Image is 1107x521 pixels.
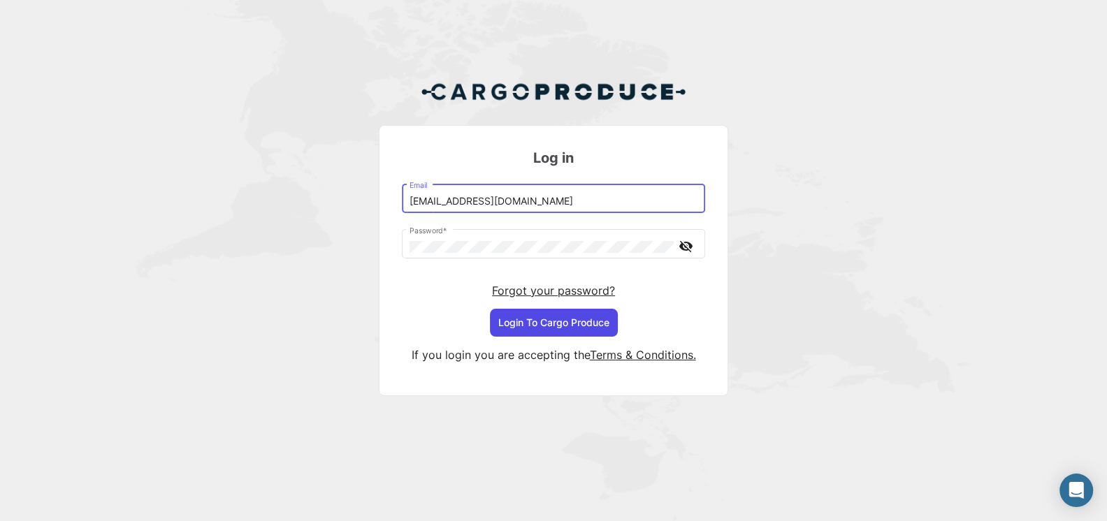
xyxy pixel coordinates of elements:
[421,75,686,108] img: Cargo Produce Logo
[490,309,618,337] button: Login To Cargo Produce
[590,348,696,362] a: Terms & Conditions.
[492,284,615,298] a: Forgot your password?
[402,148,705,168] h3: Log in
[412,348,590,362] span: If you login you are accepting the
[410,196,698,207] input: Email
[1059,474,1093,507] div: Open Intercom Messenger
[677,237,694,255] mat-icon: visibility_off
